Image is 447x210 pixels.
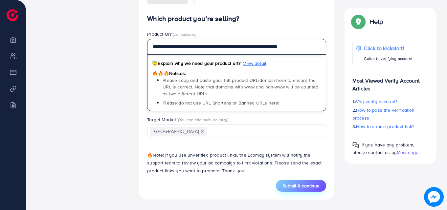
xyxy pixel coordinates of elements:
[163,77,318,97] span: Please copy and paste your full product URL/domain here to ensure the URL is correct. Note that d...
[364,44,413,52] p: Click to kickstart!
[397,149,420,156] span: Messenger
[152,60,158,67] span: 😇
[364,55,413,63] p: Guide to verifying account
[352,98,427,105] p: 1.
[147,116,228,123] label: Target Market
[355,98,397,105] span: Why verify account?
[352,16,364,28] img: Popup guide
[352,142,359,148] img: Popup guide
[147,152,153,158] span: 🔥
[147,31,196,37] label: Product Url
[150,127,207,136] span: [GEOGRAPHIC_DATA]
[276,180,326,192] button: Submit & continue
[243,60,266,67] span: View detail
[152,70,186,77] span: Notices:
[173,31,196,37] span: (compulsory)
[282,182,320,189] span: Submit & continue
[352,106,427,122] p: 2.
[152,70,169,77] span: 🔥🔥🔥
[201,130,204,133] button: Deselect Pakistan
[178,117,228,123] span: (You can add multi-country)
[163,100,279,106] span: Please do not use URL Shortens or Banned URLs here!
[147,151,326,175] p: Note: If you use unverified product links, the Ecomdy system will notify the support team to revi...
[352,107,415,121] span: How to pass the verification process
[352,123,427,130] p: 3.
[369,18,383,26] p: Help
[356,123,414,130] span: How to submit product link?
[424,187,444,207] img: image
[7,9,18,21] img: logo
[152,60,240,67] span: Explain why we need your product url?
[352,142,414,156] span: If you have any problem, please contact us by
[147,15,326,23] h4: Which product you’re selling?
[207,126,318,137] input: Search for option
[352,71,427,92] p: Most Viewed Verify Account Articles
[147,124,326,138] div: Search for option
